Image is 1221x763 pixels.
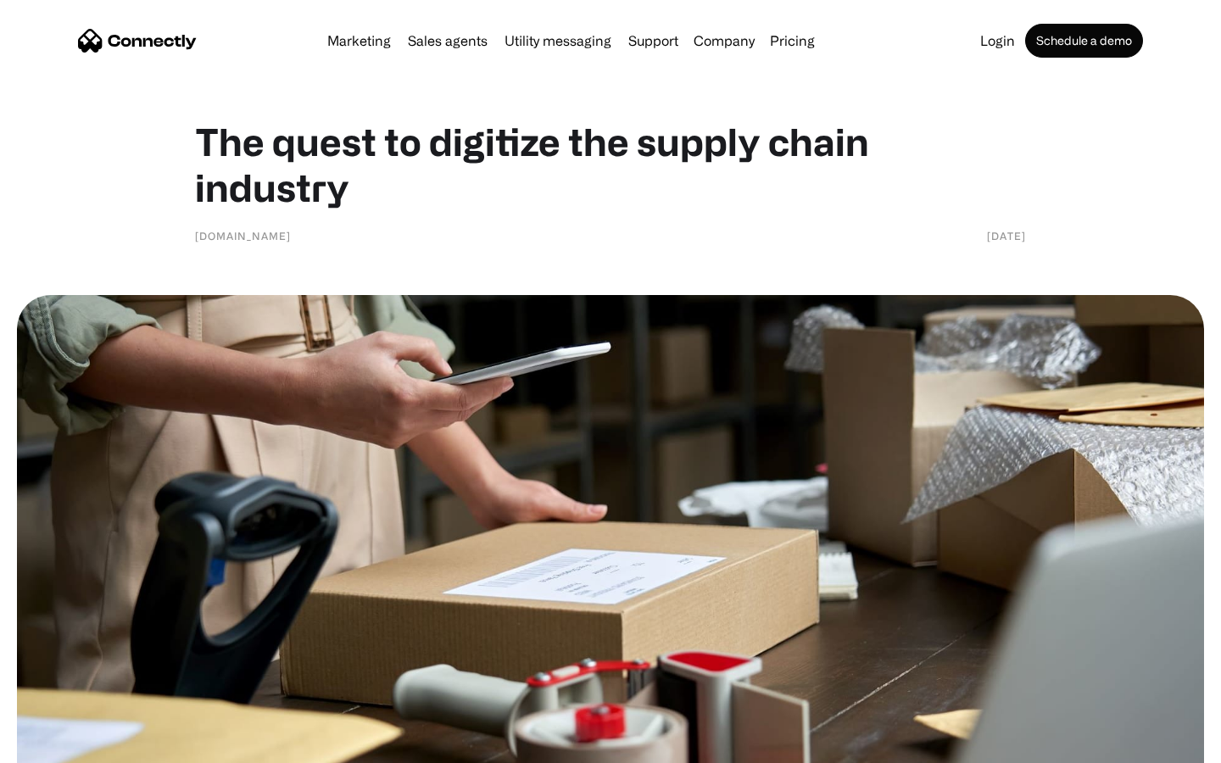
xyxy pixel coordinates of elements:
[987,227,1026,244] div: [DATE]
[401,34,494,47] a: Sales agents
[498,34,618,47] a: Utility messaging
[195,119,1026,210] h1: The quest to digitize the supply chain industry
[694,29,755,53] div: Company
[17,733,102,757] aside: Language selected: English
[34,733,102,757] ul: Language list
[321,34,398,47] a: Marketing
[973,34,1022,47] a: Login
[622,34,685,47] a: Support
[195,227,291,244] div: [DOMAIN_NAME]
[763,34,822,47] a: Pricing
[1025,24,1143,58] a: Schedule a demo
